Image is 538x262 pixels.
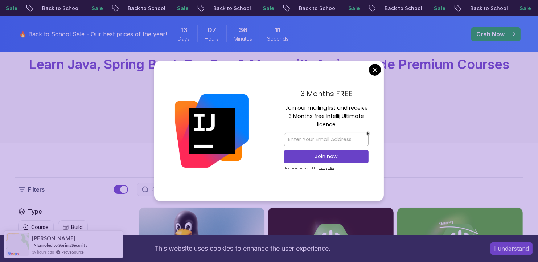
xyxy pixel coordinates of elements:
[32,249,54,255] span: 19 hours ago
[58,220,88,234] button: Build
[20,30,167,38] p: 🔥 Back to School Sale - Our best prices of the year!
[366,5,415,12] p: Back to School
[330,5,353,12] p: Sale
[151,186,307,193] input: Search Java, React, Spring boot ...
[180,25,188,35] span: 13 Days
[159,5,182,12] p: Sale
[501,5,524,12] p: Sale
[280,5,330,12] p: Back to School
[61,249,84,255] a: ProveSource
[275,25,281,35] span: 11 Seconds
[73,5,96,12] p: Sale
[490,242,533,255] button: Accept cookies
[71,224,83,231] p: Build
[32,224,49,231] p: Course
[195,5,244,12] p: Back to School
[205,35,219,42] span: Hours
[5,241,480,257] div: This website uses cookies to enhance the user experience.
[18,220,54,234] button: Course
[28,207,42,216] h2: Type
[32,242,37,248] span: ->
[239,25,247,35] span: 36 Minutes
[234,35,252,42] span: Minutes
[178,35,190,42] span: Days
[244,5,267,12] p: Sale
[28,185,45,194] p: Filters
[32,235,75,241] span: [PERSON_NAME]
[29,56,509,72] span: Learn Java, Spring Boot, DevOps & More with Amigoscode Premium Courses
[6,233,29,256] img: provesource social proof notification image
[267,35,289,42] span: Seconds
[37,242,87,248] a: Enroled to Spring Security
[208,25,216,35] span: 7 Hours
[415,5,439,12] p: Sale
[452,5,501,12] p: Back to School
[109,5,159,12] p: Back to School
[24,5,73,12] p: Back to School
[147,77,391,108] p: Master in-demand skills like Java, Spring Boot, DevOps, React, and more through hands-on, expert-...
[477,30,505,38] p: Grab Now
